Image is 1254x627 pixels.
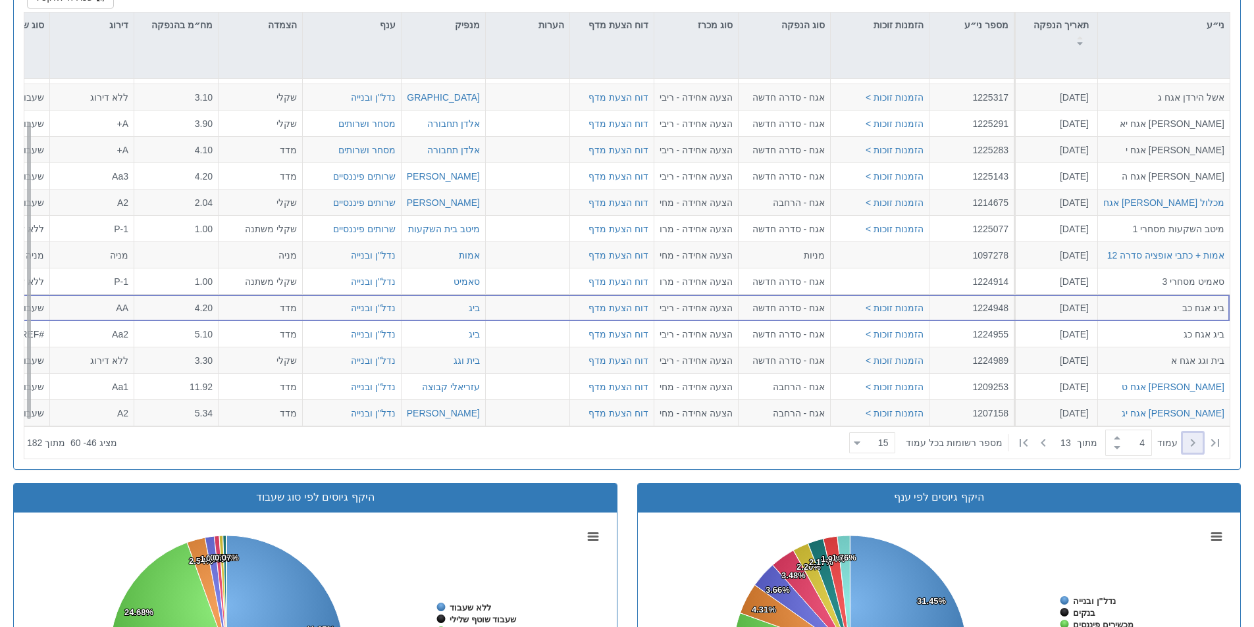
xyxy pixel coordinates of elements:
[752,605,776,614] tspan: 4.31%
[402,13,485,38] div: מנפיק
[797,562,821,572] tspan: 2.20%
[906,436,1003,449] span: ‏מספר רשומות בכל עמוד
[648,490,1231,505] div: היקף גיוסים לפי ענף
[134,13,218,53] div: מח״מ בהנפקה
[844,428,1227,457] div: ‏ מתוך
[486,13,569,38] div: הערות
[781,570,806,580] tspan: 3.48%
[739,13,830,38] div: סוג הנפקה
[124,607,154,617] tspan: 24.68%
[27,428,117,457] div: ‏מציג 46 - 60 ‏ מתוך 182
[766,585,790,595] tspan: 3.66%
[450,603,491,613] tspan: ללא שעבוד
[1073,608,1095,618] tspan: בנקים
[215,553,239,563] tspan: 0.07%
[1073,596,1116,606] tspan: נדל"ן ובנייה
[831,13,929,38] div: הזמנות זוכות
[878,436,894,449] div: 15
[1157,436,1178,449] span: ‏עמוד
[210,553,234,563] tspan: 0.51%
[303,13,401,38] div: ענף
[206,553,230,563] tspan: 0.69%
[1016,13,1097,53] div: תאריך הנפקה
[654,13,738,38] div: סוג מכרז
[809,557,833,567] tspan: 2.17%
[1098,13,1230,38] div: ני״ע
[450,614,517,624] tspan: שעבוד שוטף שלילי
[570,13,654,53] div: דוח הצעת מדף
[1060,436,1077,449] span: 13
[50,13,134,38] div: דירוג
[821,554,845,564] tspan: 1.94%
[189,556,213,566] tspan: 2.54%
[24,490,607,505] div: היקף גיוסים לפי סוג שעבוד
[213,553,237,563] tspan: 0.45%
[200,554,224,564] tspan: 1.26%
[832,553,856,563] tspan: 1.76%
[219,13,302,38] div: הצמדה
[929,13,1014,38] div: מספר ני״ע
[917,596,947,606] tspan: 31.45%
